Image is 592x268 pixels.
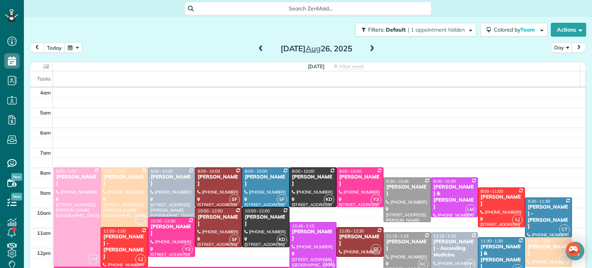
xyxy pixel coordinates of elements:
span: 9am [40,190,51,196]
div: [PERSON_NAME] [197,214,240,227]
span: LM [465,204,476,215]
span: 10:00 - 12:00 [198,208,223,214]
span: 11:30 - 1:00 [528,238,550,244]
span: 8:00 - 11:00 [103,169,126,174]
span: 8:00 - 10:00 [245,169,267,174]
span: 8:00 - 10:00 [292,169,314,174]
div: Open Intercom Messenger [566,242,584,260]
span: 8:00 - 10:00 [339,169,362,174]
span: Aug [306,44,321,53]
div: [PERSON_NAME] [386,184,428,197]
button: today [44,42,65,53]
span: View week [339,63,364,69]
button: next [572,42,586,53]
span: 11:00 - 12:30 [339,228,364,234]
span: | 1 appointment hidden [408,26,465,33]
button: prev [30,42,44,53]
div: [PERSON_NAME] [339,174,381,187]
span: KD [324,194,334,205]
span: 10:45 - 1:15 [292,223,314,229]
div: [PERSON_NAME] [150,174,193,187]
span: Tasks [37,76,51,82]
div: [PERSON_NAME] [150,224,193,237]
div: [PERSON_NAME] [480,194,523,207]
span: LJ [512,214,523,225]
span: 8:00 - 10:00 [198,169,220,174]
span: WB [559,254,570,265]
span: 8:30 - 10:45 [386,179,409,184]
div: [PERSON_NAME] [197,174,240,187]
span: 5am [40,110,51,116]
span: 6am [40,130,51,136]
div: [PERSON_NAME] [244,174,287,187]
div: [PERSON_NAME] - [PERSON_NAME] [103,234,145,260]
span: WB [135,214,146,225]
span: 4am [40,89,51,96]
div: [PERSON_NAME] - [PERSON_NAME] [527,204,570,230]
span: 11am [37,230,51,236]
span: KD [277,234,287,245]
div: [PERSON_NAME] [339,234,381,247]
a: Filters: Default | 1 appointment hidden [351,23,476,37]
button: Colored byTeam [480,23,548,37]
span: Y3 [371,194,381,205]
span: SF [229,234,240,245]
div: [PERSON_NAME] [386,239,428,252]
span: 11:00 - 1:00 [103,228,126,234]
span: CM [88,254,98,265]
div: [PERSON_NAME] & [PERSON_NAME] [433,184,476,210]
button: Actions [551,23,586,37]
span: SF [229,194,240,205]
span: JM [468,261,472,265]
span: 10am [37,210,51,216]
span: 8:30 - 10:30 [434,179,456,184]
span: New [11,173,22,181]
h2: [DATE] 26, 2025 [268,44,365,53]
span: 9:30 - 11:30 [528,199,550,204]
button: Day [551,42,572,53]
div: [PERSON_NAME] - Ascending Medicine [433,239,476,258]
span: CT [559,224,570,235]
div: [PERSON_NAME] [292,174,334,187]
span: 7am [40,150,51,156]
div: [PERSON_NAME] [244,214,287,227]
span: SF [277,194,287,205]
div: [PERSON_NAME] [56,174,98,187]
span: Default [386,26,406,33]
div: [PERSON_NAME] [103,174,145,187]
span: Team [520,26,536,33]
span: 8:00 - 10:30 [151,169,173,174]
span: 9:00 - 11:00 [481,189,503,194]
span: LJ [135,254,146,265]
span: 8:00 - 1:00 [56,169,76,174]
span: Filters: [368,26,384,33]
span: Colored by [494,26,538,33]
span: 8am [40,170,51,176]
div: [PERSON_NAME] [527,244,570,257]
span: [DATE] [308,63,325,69]
span: New [11,193,22,201]
div: [PERSON_NAME] [292,229,334,242]
span: 11:15 - 1:15 [434,233,456,239]
span: SF [371,244,381,255]
span: Y3 [182,244,193,255]
span: 11:30 - 1:30 [481,238,503,244]
span: 10:30 - 12:30 [151,218,176,224]
span: 12pm [37,250,51,256]
span: 11:15 - 1:15 [386,233,409,239]
button: Filters: Default | 1 appointment hidden [355,23,476,37]
span: 10:00 - 12:00 [245,208,270,214]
